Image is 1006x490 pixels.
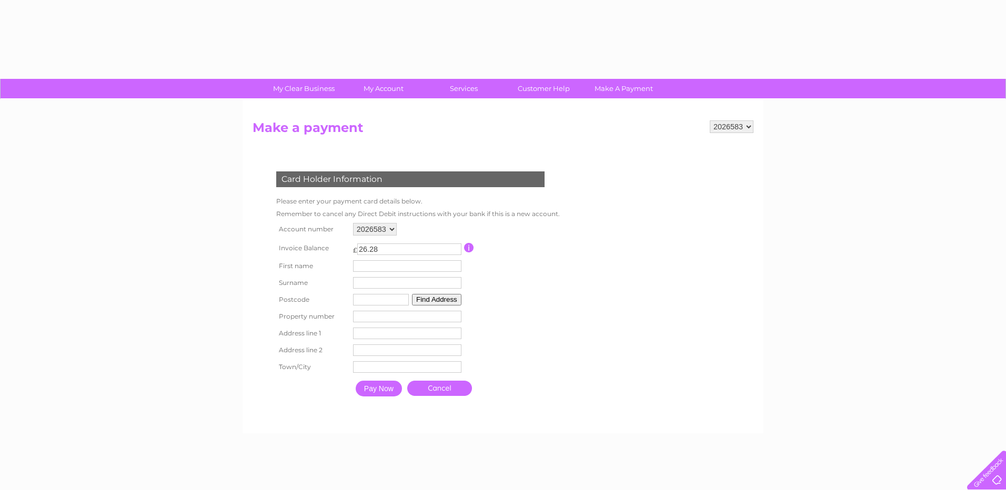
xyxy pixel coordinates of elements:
[274,195,562,208] td: Please enter your payment card details below.
[274,291,350,308] th: Postcode
[274,359,350,375] th: Town/City
[580,79,667,98] a: Make A Payment
[274,238,350,258] th: Invoice Balance
[464,243,474,252] input: Information
[274,308,350,325] th: Property number
[274,274,350,291] th: Surname
[412,294,461,305] button: Find Address
[420,79,507,98] a: Services
[356,381,402,396] input: Pay Now
[353,241,357,254] td: £
[274,208,562,220] td: Remember to cancel any Direct Debit instructions with your bank if this is a new account.
[274,220,350,238] th: Account number
[407,381,472,396] a: Cancel
[274,342,350,359] th: Address line 2
[274,258,350,274] th: First name
[253,120,753,140] h2: Make a payment
[340,79,427,98] a: My Account
[500,79,587,98] a: Customer Help
[276,171,545,187] div: Card Holder Information
[274,325,350,342] th: Address line 1
[260,79,347,98] a: My Clear Business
